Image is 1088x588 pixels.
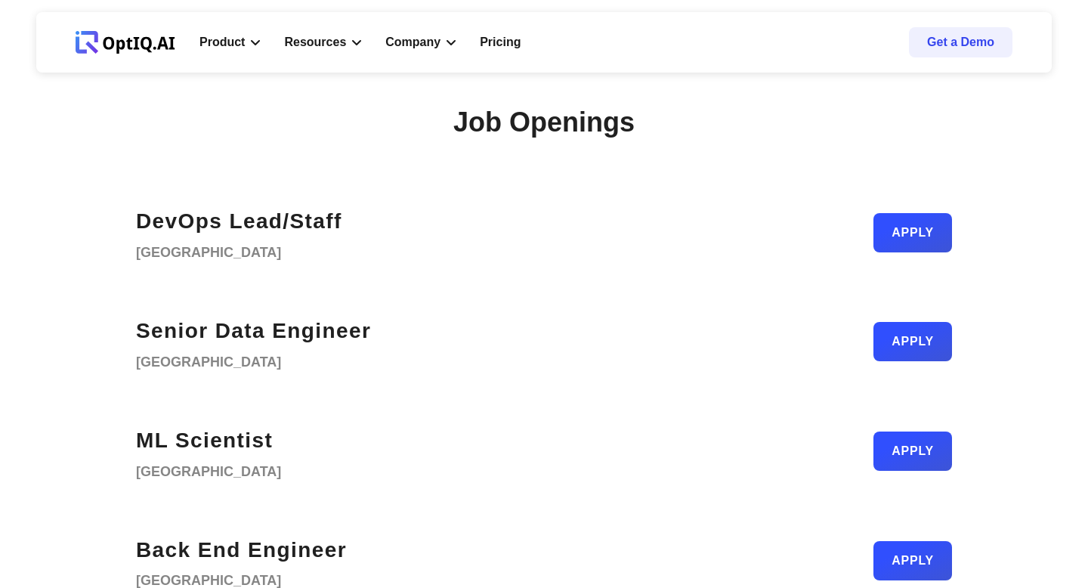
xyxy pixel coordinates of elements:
[136,205,322,239] a: DevOps Lead/Staff
[461,20,496,65] a: Pricing
[136,239,322,260] div: [GEOGRAPHIC_DATA]
[280,32,333,52] div: Resources
[879,213,952,252] a: Apply
[199,32,241,52] div: Product
[280,20,348,65] div: Resources
[136,348,347,370] div: [GEOGRAPHIC_DATA]
[372,32,422,52] div: Company
[879,541,952,580] a: Apply
[136,458,258,479] div: [GEOGRAPHIC_DATA]
[136,567,324,588] div: [GEOGRAPHIC_DATA]
[199,20,256,65] div: Product
[76,20,175,65] a: Webflow Homepage
[879,432,952,471] a: Apply
[879,322,952,361] a: Apply
[136,314,347,348] a: Senior Data Engineer
[462,106,626,138] div: Job Openings
[136,424,258,458] a: ML Scientist
[136,534,324,568] a: Back End Engineer
[372,20,437,65] div: Company
[917,27,1012,57] a: Get a Demo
